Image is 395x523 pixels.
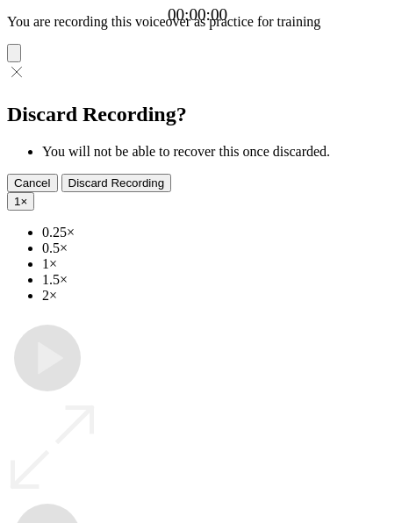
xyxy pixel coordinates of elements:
li: You will not be able to recover this once discarded. [42,144,388,160]
li: 0.5× [42,240,388,256]
h2: Discard Recording? [7,103,388,126]
a: 00:00:00 [168,5,227,25]
button: Discard Recording [61,174,172,192]
li: 1× [42,256,388,272]
li: 1.5× [42,272,388,288]
button: Cancel [7,174,58,192]
li: 2× [42,288,388,304]
li: 0.25× [42,225,388,240]
p: You are recording this voiceover as practice for training [7,14,388,30]
span: 1 [14,195,20,208]
button: 1× [7,192,34,211]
